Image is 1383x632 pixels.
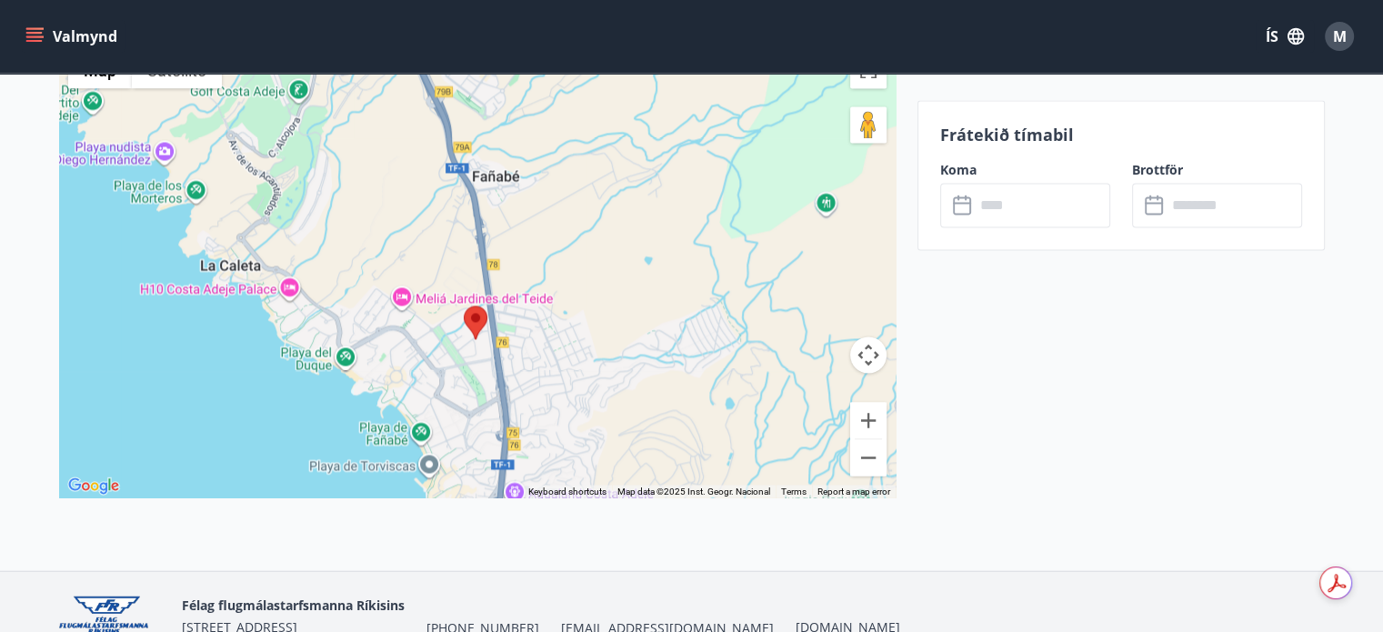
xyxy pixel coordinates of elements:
p: Frátekið tímabil [940,123,1302,146]
button: menu [22,20,125,53]
button: Map camera controls [850,336,887,373]
button: M [1318,15,1361,58]
button: Drag Pegman onto the map to open Street View [850,106,887,143]
a: Terms (opens in new tab) [781,486,807,496]
label: Koma [940,161,1110,179]
img: Google [64,474,124,497]
span: Félag flugmálastarfsmanna Ríkisins [182,596,405,613]
button: ÍS [1256,20,1314,53]
button: Zoom in [850,402,887,438]
span: M [1333,26,1347,46]
span: Map data ©2025 Inst. Geogr. Nacional [617,486,770,496]
button: Keyboard shortcuts [528,485,606,497]
a: Report a map error [817,486,890,496]
label: Brottför [1132,161,1302,179]
button: Zoom out [850,439,887,476]
a: Open this area in Google Maps (opens a new window) [64,474,124,497]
